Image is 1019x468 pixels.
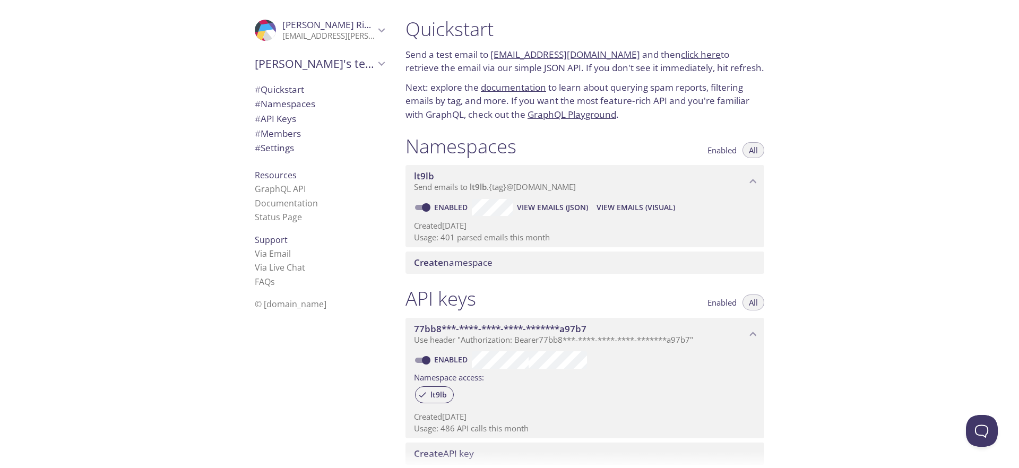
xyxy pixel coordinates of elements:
[597,201,675,214] span: View Emails (Visual)
[255,127,261,140] span: #
[433,354,472,365] a: Enabled
[246,50,393,77] div: Isaac's team
[701,294,743,310] button: Enabled
[414,423,756,434] p: Usage: 486 API calls this month
[255,112,261,125] span: #
[246,141,393,155] div: Team Settings
[255,56,375,71] span: [PERSON_NAME]'s team
[255,248,291,259] a: Via Email
[255,183,306,195] a: GraphQL API
[255,98,315,110] span: Namespaces
[433,202,472,212] a: Enabled
[405,165,764,198] div: lt9lb namespace
[246,97,393,111] div: Namespaces
[517,201,588,214] span: View Emails (JSON)
[414,369,484,384] label: Namespace access:
[246,126,393,141] div: Members
[424,390,453,400] span: lt9lb
[414,181,576,192] span: Send emails to . {tag} @[DOMAIN_NAME]
[405,252,764,274] div: Create namespace
[255,83,261,96] span: #
[282,19,386,31] span: [PERSON_NAME] Ribeiro
[470,181,487,192] span: lt9lb
[528,108,616,120] a: GraphQL Playground
[414,232,756,243] p: Usage: 401 parsed emails this month
[282,31,375,41] p: [EMAIL_ADDRESS][PERSON_NAME][DOMAIN_NAME]
[255,112,296,125] span: API Keys
[246,111,393,126] div: API Keys
[255,169,297,181] span: Resources
[255,127,301,140] span: Members
[255,262,305,273] a: Via Live Chat
[414,170,434,182] span: lt9lb
[405,81,764,122] p: Next: explore the to learn about querying spam reports, filtering emails by tag, and more. If you...
[246,13,393,48] div: Isaac Ribeiro
[405,134,516,158] h1: Namespaces
[414,256,493,268] span: namespace
[255,83,304,96] span: Quickstart
[255,98,261,110] span: #
[490,48,640,60] a: [EMAIL_ADDRESS][DOMAIN_NAME]
[255,197,318,209] a: Documentation
[255,142,261,154] span: #
[255,298,326,310] span: © [DOMAIN_NAME]
[414,220,756,231] p: Created [DATE]
[414,256,443,268] span: Create
[481,81,546,93] a: documentation
[414,411,756,422] p: Created [DATE]
[592,199,679,216] button: View Emails (Visual)
[681,48,721,60] a: click here
[255,142,294,154] span: Settings
[966,415,998,447] iframe: Help Scout Beacon - Open
[513,199,592,216] button: View Emails (JSON)
[255,211,302,223] a: Status Page
[405,287,476,310] h1: API keys
[415,386,454,403] div: lt9lb
[405,17,764,41] h1: Quickstart
[405,48,764,75] p: Send a test email to and then to retrieve the email via our simple JSON API. If you don't see it ...
[255,276,275,288] a: FAQ
[701,142,743,158] button: Enabled
[742,142,764,158] button: All
[271,276,275,288] span: s
[246,82,393,97] div: Quickstart
[255,234,288,246] span: Support
[742,294,764,310] button: All
[405,443,764,465] div: Create API Key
